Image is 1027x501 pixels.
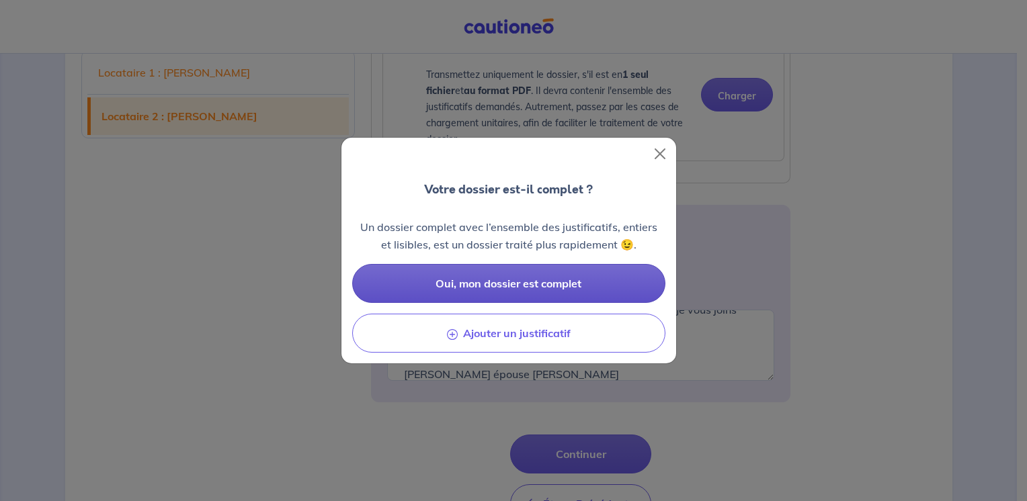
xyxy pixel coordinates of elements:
button: Close [649,143,671,165]
span: Ajouter un justificatif [463,326,571,340]
button: Oui, mon dossier est complet [352,264,665,303]
span: Oui, mon dossier est complet [436,277,581,290]
p: Un dossier complet avec l’ensemble des justificatifs, entiers et lisibles, est un dossier traité ... [352,218,665,253]
p: Votre dossier est-il complet ? [424,181,593,198]
button: Ajouter un justificatif [352,314,665,353]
